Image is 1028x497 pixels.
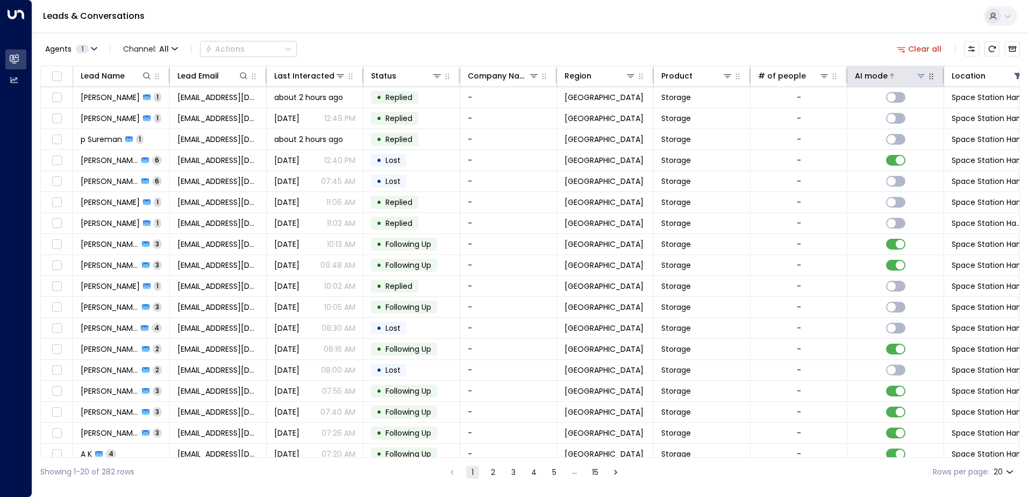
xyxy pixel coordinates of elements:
span: about 2 hours ago [274,134,343,145]
td: - [460,297,557,317]
span: Storage [661,155,691,166]
p: 10:02 AM [324,281,355,292]
span: 1 [136,134,144,144]
span: Paula Kiely [81,428,139,438]
span: Replied [386,218,412,229]
button: Go to page 4 [527,466,540,479]
span: 2 [153,365,162,374]
span: 6 [152,155,162,165]
span: Lost [386,155,401,166]
span: Yesterday [274,386,299,396]
div: Location [952,69,1023,82]
span: anitak2511@gmail.com [177,449,259,459]
div: AI mode [855,69,888,82]
p: 12:40 PM [324,155,355,166]
span: Toggle select row [50,427,63,440]
span: 6 [152,176,162,186]
span: Toggle select row [50,91,63,104]
span: awais.inam15@outlook.com [177,239,259,250]
td: - [460,360,557,380]
span: Following Up [386,239,431,250]
div: - [797,155,801,166]
td: - [460,402,557,422]
div: - [797,197,801,208]
td: - [460,108,557,129]
td: - [460,192,557,212]
span: Storage [661,92,691,103]
div: Lead Email [177,69,219,82]
span: 3 [153,302,162,311]
p: 08:16 AM [324,344,355,354]
div: Button group with a nested menu [200,41,297,57]
span: Toggle select row [50,406,63,419]
span: Birmingham [565,428,644,438]
nav: pagination navigation [445,465,623,479]
span: Replied [386,113,412,124]
span: Replied [386,197,412,208]
div: - [797,302,801,313]
span: Storage [661,239,691,250]
div: • [376,424,382,442]
span: Lost [386,365,401,375]
span: Channel: [119,41,182,56]
div: Actions [205,44,245,54]
p: 09:48 AM [320,260,355,271]
span: 4 [152,323,162,332]
span: Toggle select row [50,280,63,293]
span: Birmingham [565,218,644,229]
p: 08:30 AM [322,323,355,333]
span: Replied [386,281,412,292]
span: Birmingham [565,281,644,292]
span: Yesterday [274,155,299,166]
span: Toggle select row [50,238,63,251]
span: 1 [76,45,89,53]
span: malabe110051@gmail.com [177,218,259,229]
div: • [376,88,382,106]
span: Space Station Handsworth [952,218,1025,229]
span: Storage [661,176,691,187]
span: Birmingham [565,302,644,313]
span: 3 [153,428,162,437]
span: Replied [386,92,412,103]
span: Birmingham [565,92,644,103]
div: • [376,361,382,379]
div: Location [952,69,986,82]
span: Birmingham [565,386,644,396]
span: Yesterday [274,197,299,208]
span: 1 [154,93,161,102]
div: • [376,130,382,148]
button: Go to page 3 [507,466,520,479]
span: cont_recuperare@yahoo.com [177,386,259,396]
span: Toggle select row [50,301,63,314]
span: Shorof Uddin [81,323,138,333]
span: Duleep Fernando [81,197,140,208]
div: Lead Name [81,69,125,82]
span: Storage [661,407,691,417]
button: Customize [964,41,979,56]
td: - [460,255,557,275]
div: • [376,235,382,253]
td: - [460,381,557,401]
div: - [797,365,801,375]
p: 11:06 AM [326,197,355,208]
span: 2 [153,344,162,353]
span: Replied [386,134,412,145]
button: Go to page 15 [589,466,602,479]
span: Fred Smith [81,155,138,166]
span: Storage [661,428,691,438]
button: Archived Leads [1005,41,1020,56]
span: Duleep Fernando [81,218,140,229]
span: Donna Minshull [81,113,140,124]
td: - [460,213,557,233]
div: - [797,92,801,103]
span: Rafa Khanom [81,344,139,354]
button: Clear all [893,41,946,56]
div: • [376,445,382,463]
span: Yesterday [274,113,299,124]
span: Yesterday [274,428,299,438]
span: fredsmith@gmail.com [177,155,259,166]
span: Fred Smith [81,176,138,187]
div: Company Name [468,69,529,82]
div: Status [371,69,442,82]
span: rafa_khanom@yahoo.co.uk [177,344,259,354]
